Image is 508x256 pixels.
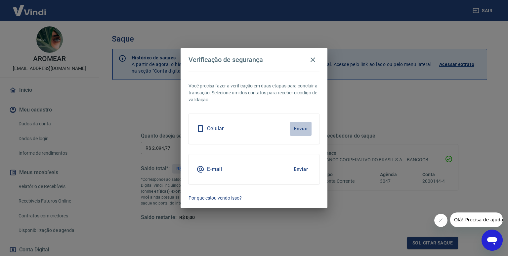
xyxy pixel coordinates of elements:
[189,195,319,202] a: Por que estou vendo isso?
[450,212,503,227] iframe: Mensagem da empresa
[189,56,263,64] h4: Verificação de segurança
[4,5,56,10] span: Olá! Precisa de ajuda?
[189,82,319,103] p: Você precisa fazer a verificação em duas etapas para concluir a transação. Selecione um dos conta...
[434,214,447,227] iframe: Fechar mensagem
[207,166,222,173] h5: E-mail
[290,162,312,176] button: Enviar
[482,230,503,251] iframe: Botão para abrir a janela de mensagens
[290,122,312,136] button: Enviar
[207,125,224,132] h5: Celular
